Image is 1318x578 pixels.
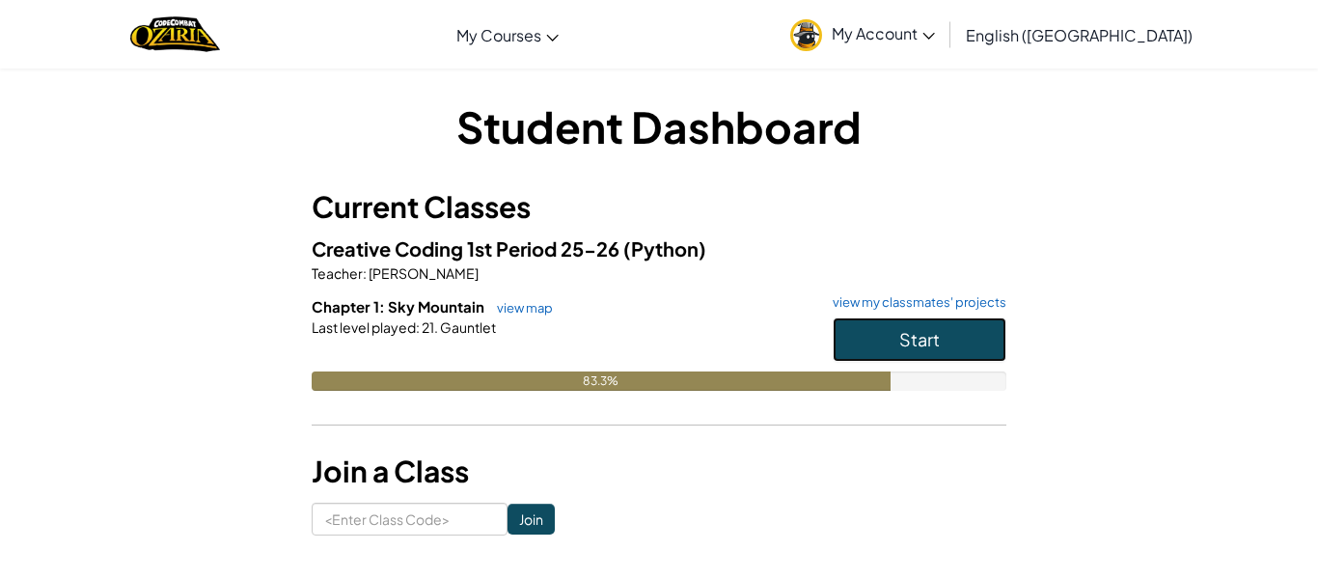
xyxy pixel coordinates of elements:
input: Join [508,504,555,535]
span: Start [899,328,940,350]
span: English ([GEOGRAPHIC_DATA]) [966,25,1193,45]
h3: Join a Class [312,450,1006,493]
span: [PERSON_NAME] [367,264,479,282]
img: avatar [790,19,822,51]
h3: Current Classes [312,185,1006,229]
button: Start [833,317,1006,362]
h1: Student Dashboard [312,96,1006,156]
span: Gauntlet [438,318,496,336]
a: My Courses [447,9,568,61]
span: Creative Coding 1st Period 25-26 [312,236,623,261]
span: My Account [832,23,935,43]
a: Ozaria by CodeCombat logo [130,14,220,54]
span: Teacher [312,264,363,282]
a: My Account [781,4,945,65]
span: My Courses [456,25,541,45]
span: Last level played [312,318,416,336]
span: : [363,264,367,282]
span: 21. [420,318,438,336]
a: view map [487,300,553,316]
a: view my classmates' projects [823,296,1006,309]
input: <Enter Class Code> [312,503,508,536]
a: English ([GEOGRAPHIC_DATA]) [956,9,1202,61]
span: : [416,318,420,336]
span: Chapter 1: Sky Mountain [312,297,487,316]
img: Home [130,14,220,54]
div: 83.3% [312,372,891,391]
span: (Python) [623,236,706,261]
